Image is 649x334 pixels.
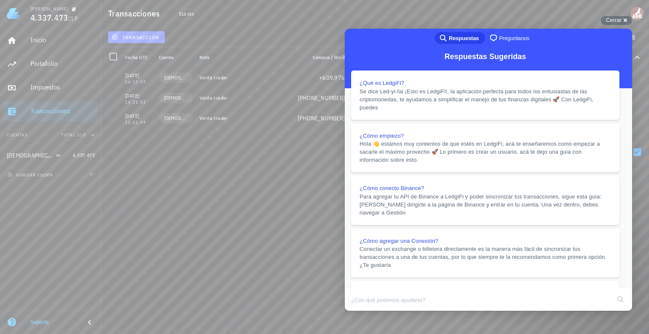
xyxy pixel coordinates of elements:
div: Transacciones [30,107,95,115]
span: CLP [68,15,78,22]
div: Venta trader [199,95,291,101]
div: Nota [196,47,303,68]
a: Portafolio [3,54,98,74]
div: Inicio [30,36,95,44]
div: Impuestos [30,83,95,91]
button: agregar cuenta [5,171,57,179]
div: Soporte [30,319,78,326]
span: Nota [199,54,210,60]
span: Fecha UTC [125,54,148,60]
div: 22:41:49 [125,120,152,125]
div: [DATE] [125,92,152,100]
span: 4.337.473 [30,12,68,23]
div: [DEMOGRAPHIC_DATA] [7,152,54,159]
div: 14:12:02 [125,100,152,104]
div: avatar [630,7,644,20]
div: Portafolio [30,60,95,68]
a: Impuestos [3,78,98,98]
span: [DEMOGRAPHIC_DATA] [164,73,188,82]
span: agregar cuenta [9,172,53,178]
div: Compra / Recibido [303,47,357,68]
span: [DEMOGRAPHIC_DATA] [164,114,188,122]
span: 4.337.473 [73,152,95,158]
div: [DATE] [125,112,152,120]
div: 14:13:05 [125,80,152,84]
span: [PHONE_NUMBER],09 [298,114,353,122]
a: Transacciones [3,101,98,122]
a: Inicio [3,30,98,51]
span: Cuenta [159,54,174,60]
span: Cerrar [606,17,622,23]
span: 516 txs [179,9,194,19]
div: Fecha UTC [122,47,155,68]
div: Venta trader [199,74,299,81]
span: [PHONE_NUMBER],58 [298,94,353,102]
div: Venta trader [199,115,291,122]
button: transacción [108,31,165,43]
span: transacción [113,34,159,41]
div: Cuenta [155,47,196,68]
span: +609.976,93 [319,74,353,81]
span: [DEMOGRAPHIC_DATA] [164,94,188,102]
span: Compra / Recibido [313,54,353,60]
div: [DATE] [125,71,152,80]
div: [PERSON_NAME] [30,5,68,12]
a: [DEMOGRAPHIC_DATA] 4.337.473 [3,145,98,166]
span: Total CLP [61,132,86,138]
img: LedgiFi [7,7,20,20]
button: CuentasTotal CLP [3,125,98,145]
button: Cerrar [601,16,632,25]
h1: Transacciones [108,7,163,20]
iframe: Help Scout Beacon - Live Chat, Contact Form, and Knowledge Base [345,29,632,311]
